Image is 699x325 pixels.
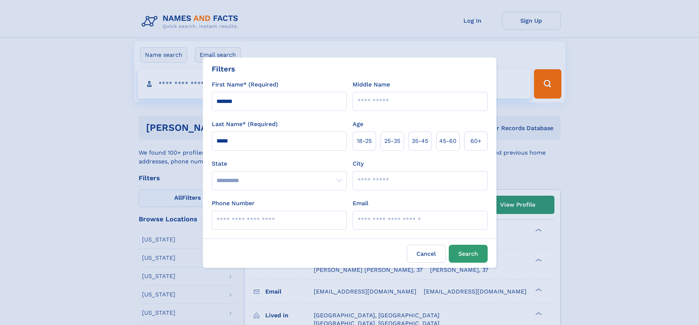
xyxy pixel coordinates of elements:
label: First Name* (Required) [212,80,278,89]
span: 35‑45 [412,137,428,145]
label: Phone Number [212,199,255,208]
span: 18‑25 [357,137,372,145]
label: City [353,159,364,168]
label: Middle Name [353,80,390,89]
div: Filters [212,63,235,74]
label: Last Name* (Required) [212,120,278,129]
button: Search [449,245,488,263]
label: Email [353,199,368,208]
label: Age [353,120,363,129]
span: 45‑60 [439,137,456,145]
span: 60+ [470,137,481,145]
span: 25‑35 [384,137,400,145]
label: Cancel [407,245,446,263]
label: State [212,159,347,168]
